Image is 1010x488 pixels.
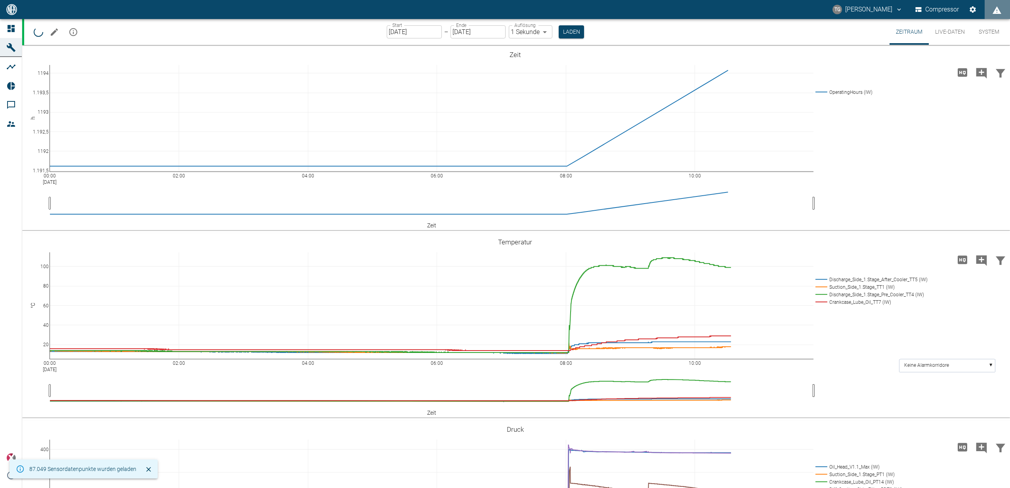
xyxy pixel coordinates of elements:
[6,4,18,15] img: logo
[6,453,16,463] img: Xplore Logo
[890,19,929,45] button: Zeitraum
[832,5,842,14] div: TG
[559,25,584,38] button: Laden
[514,22,536,29] label: Auflösung
[392,22,402,29] label: Start
[953,255,972,263] span: Hohe Auflösung
[451,25,506,38] input: DD.MM.YYYY
[509,25,552,38] div: 1 Sekunde
[46,24,62,40] button: Machine bearbeiten
[831,2,904,17] button: thomas.gregoir@neuman-esser.com
[904,363,949,368] text: Keine Alarmkorridore
[966,2,980,17] button: Einstellungen
[914,2,961,17] button: Compressor
[65,24,81,40] button: mission info
[972,62,991,83] button: Kommentar hinzufügen
[29,462,136,476] div: 87.049 Sensordatenpunkte wurden geladen
[953,443,972,450] span: Hohe Auflösung
[991,62,1010,83] button: Daten filtern
[456,22,466,29] label: Ende
[991,437,1010,457] button: Daten filtern
[972,250,991,270] button: Kommentar hinzufügen
[387,25,442,38] input: DD.MM.YYYY
[444,27,448,36] p: –
[972,437,991,457] button: Kommentar hinzufügen
[991,250,1010,270] button: Daten filtern
[143,463,155,475] button: Schließen
[971,19,1007,45] button: System
[953,68,972,76] span: Hohe Auflösung
[929,19,971,45] button: Live-Daten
